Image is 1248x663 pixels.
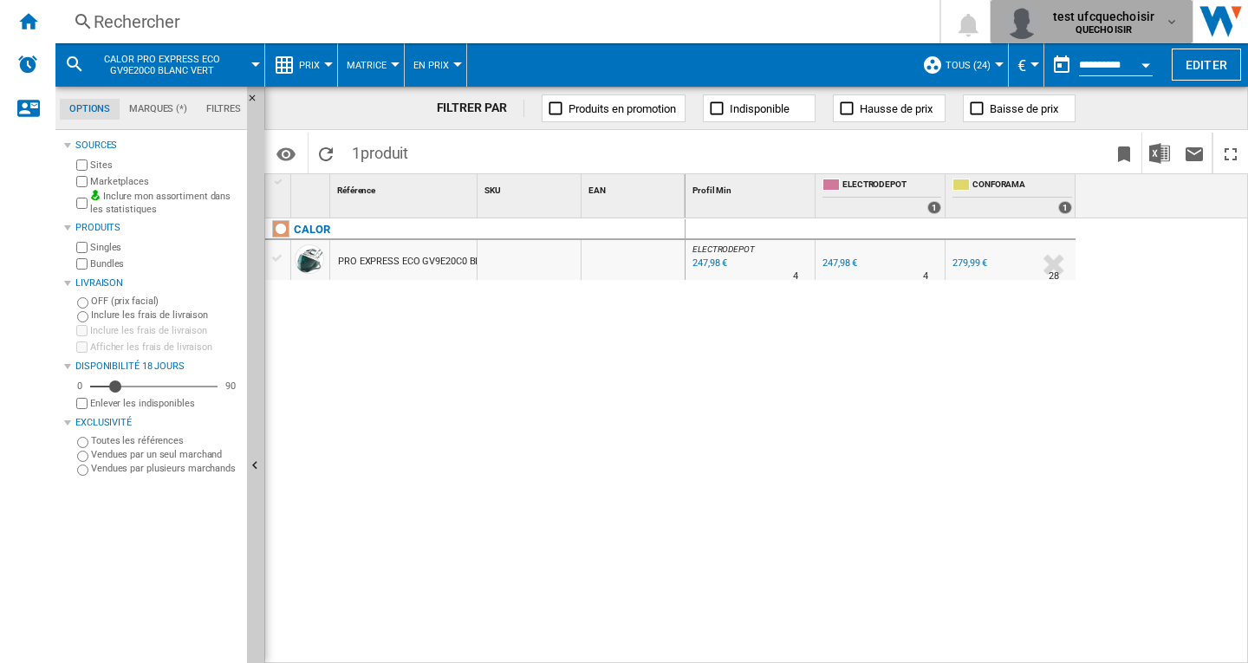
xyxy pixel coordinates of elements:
[77,311,88,322] input: Inclure les frais de livraison
[484,185,501,195] span: SKU
[334,174,477,201] div: Sort None
[92,43,249,87] button: CALOR PRO EXPRESS ECO GV9E20C0 BLANC VERT
[309,133,343,173] button: Recharger
[585,174,685,201] div: EAN Sort None
[833,94,946,122] button: Hausse de prix
[347,43,395,87] button: Matrice
[91,448,240,461] label: Vendues par un seul marchand
[822,257,857,269] div: 247,98 €
[1177,133,1212,173] button: Envoyer ce rapport par email
[481,174,581,201] div: SKU Sort None
[1107,133,1141,173] button: Créer un favoris
[76,159,88,171] input: Sites
[338,242,525,282] div: PRO EXPRESS ECO GV9E20C0 BLANC VERT
[90,190,101,200] img: mysite-bg-18x18.png
[91,295,240,308] label: OFF (prix facial)
[990,102,1058,115] span: Baisse de prix
[972,179,1072,193] span: CONFORAMA
[90,378,218,395] md-slider: Disponibilité
[76,192,88,214] input: Inclure mon assortiment dans les statistiques
[1053,8,1155,25] span: test ufcquechoisir
[120,99,197,120] md-tab-item: Marques (*)
[76,325,88,336] input: Inclure les frais de livraison
[337,185,375,195] span: Référence
[952,257,987,269] div: 279,99 €
[949,174,1076,218] div: CONFORAMA 1 offers sold by CONFORAMA
[481,174,581,201] div: Sort None
[1004,4,1039,39] img: profile.jpg
[692,185,731,195] span: Profil Min
[299,60,320,71] span: Prix
[221,380,240,393] div: 90
[963,94,1076,122] button: Baisse de prix
[75,360,240,374] div: Disponibilité 18 Jours
[1017,43,1035,87] button: €
[91,309,240,322] label: Inclure les frais de livraison
[76,242,88,253] input: Singles
[75,139,240,153] div: Sources
[299,43,328,87] button: Prix
[413,60,449,71] span: En Prix
[1049,268,1059,285] div: Délai de livraison : 28 jours
[1009,43,1044,87] md-menu: Currency
[860,102,933,115] span: Hausse de prix
[197,99,250,120] md-tab-item: Filtres
[703,94,816,122] button: Indisponible
[295,174,329,201] div: Sort None
[437,100,525,117] div: FILTRER PAR
[90,324,240,337] label: Inclure les frais de livraison
[1130,47,1161,78] button: Open calendar
[922,43,999,87] div: TOUS (24)
[274,43,328,87] div: Prix
[91,462,240,475] label: Vendues par plusieurs marchands
[689,174,815,201] div: Sort None
[1213,133,1248,173] button: Plein écran
[90,159,240,172] label: Sites
[76,341,88,353] input: Afficher les frais de livraison
[730,102,790,115] span: Indisponible
[588,185,606,195] span: EAN
[77,437,88,448] input: Toutes les références
[361,144,408,162] span: produit
[90,341,240,354] label: Afficher les frais de livraison
[923,268,928,285] div: Délai de livraison : 4 jours
[569,102,676,115] span: Produits en promotion
[90,397,240,410] label: Enlever les indisponibles
[77,451,88,462] input: Vendues par un seul marchand
[91,434,240,447] label: Toutes les références
[692,244,755,254] span: ELECTRODEPOT
[1076,24,1132,36] b: QUECHOISIR
[542,94,686,122] button: Produits en promotion
[247,87,268,118] button: Masquer
[92,54,231,76] span: CALOR PRO EXPRESS ECO GV9E20C0 BLANC VERT
[946,43,999,87] button: TOUS (24)
[413,43,458,87] button: En Prix
[75,416,240,430] div: Exclusivité
[90,190,240,217] label: Inclure mon assortiment dans les statistiques
[94,10,894,34] div: Rechercher
[690,255,727,272] div: Mise à jour : mardi 16 septembre 2025 11:05
[17,54,38,75] img: alerts-logo.svg
[689,174,815,201] div: Profil Min Sort None
[73,380,87,393] div: 0
[585,174,685,201] div: Sort None
[90,175,240,188] label: Marketplaces
[90,257,240,270] label: Bundles
[1142,133,1177,173] button: Télécharger au format Excel
[75,276,240,290] div: Livraison
[77,297,88,309] input: OFF (prix facial)
[820,255,857,272] div: 247,98 €
[347,60,387,71] span: Matrice
[76,176,88,187] input: Marketplaces
[334,174,477,201] div: Référence Sort None
[950,255,987,272] div: 279,99 €
[269,138,303,169] button: Options
[1149,143,1170,164] img: excel-24x24.png
[90,241,240,254] label: Singles
[75,221,240,235] div: Produits
[819,174,945,218] div: ELECTRODEPOT 1 offers sold by ELECTRODEPOT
